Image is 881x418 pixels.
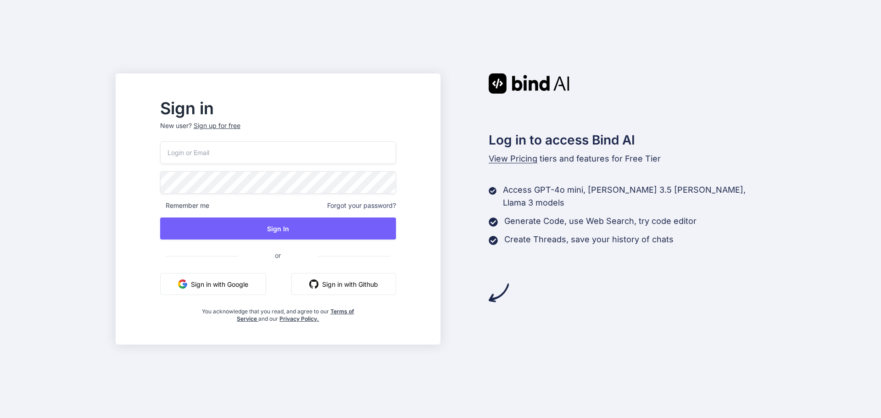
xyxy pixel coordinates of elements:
span: or [238,244,318,267]
p: tiers and features for Free Tier [489,152,766,165]
div: You acknowledge that you read, and agree to our and our [199,302,357,323]
button: Sign in with Github [291,273,396,295]
span: Forgot your password? [327,201,396,210]
span: Remember me [160,201,209,210]
p: New user? [160,121,396,141]
a: Privacy Policy. [279,315,319,322]
a: Terms of Service [237,308,354,322]
img: github [309,279,318,289]
span: View Pricing [489,154,537,163]
p: Create Threads, save your history of chats [504,233,674,246]
img: google [178,279,187,289]
button: Sign in with Google [160,273,266,295]
button: Sign In [160,217,396,240]
h2: Sign in [160,101,396,116]
p: Generate Code, use Web Search, try code editor [504,215,697,228]
img: arrow [489,283,509,303]
input: Login or Email [160,141,396,164]
p: Access GPT-4o mini, [PERSON_NAME] 3.5 [PERSON_NAME], Llama 3 models [503,184,765,209]
img: Bind AI logo [489,73,569,94]
div: Sign up for free [194,121,240,130]
h2: Log in to access Bind AI [489,130,766,150]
